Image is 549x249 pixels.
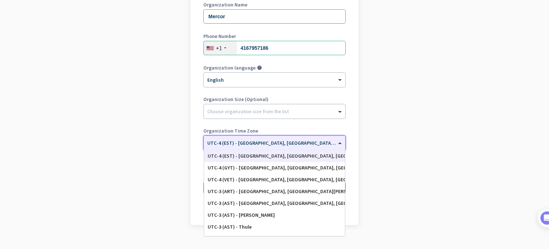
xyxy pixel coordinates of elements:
[208,188,341,195] div: UTC-3 (ART) - [GEOGRAPHIC_DATA], [GEOGRAPHIC_DATA][PERSON_NAME][GEOGRAPHIC_DATA], [GEOGRAPHIC_DATA]
[208,212,341,218] div: UTC-3 (AST) - [PERSON_NAME]
[203,34,346,39] label: Phone Number
[208,165,341,171] div: UTC-4 (GYT) - [GEOGRAPHIC_DATA], [GEOGRAPHIC_DATA], [GEOGRAPHIC_DATA]
[257,65,262,70] i: help
[216,44,222,52] div: +1
[203,41,346,55] input: 201-555-0123
[203,9,346,24] input: What is the name of your organization?
[203,207,346,212] div: Go back
[204,150,345,236] div: Options List
[208,153,341,159] div: UTC-4 (EST) - [GEOGRAPHIC_DATA], [GEOGRAPHIC_DATA], [GEOGRAPHIC_DATA], [GEOGRAPHIC_DATA]
[203,2,346,7] label: Organization Name
[208,177,341,183] div: UTC-4 (VET) - [GEOGRAPHIC_DATA], [GEOGRAPHIC_DATA], [GEOGRAPHIC_DATA], [GEOGRAPHIC_DATA]
[203,97,346,102] label: Organization Size (Optional)
[208,200,341,206] div: UTC-3 (AST) - [GEOGRAPHIC_DATA], [GEOGRAPHIC_DATA], [GEOGRAPHIC_DATA], [GEOGRAPHIC_DATA]
[208,224,341,230] div: UTC-3 (AST) - Thule
[203,65,256,70] label: Organization language
[203,181,346,194] button: Create Organization
[208,236,341,242] div: UTC-3 (BRT) - [GEOGRAPHIC_DATA], [GEOGRAPHIC_DATA], [GEOGRAPHIC_DATA], [GEOGRAPHIC_DATA]
[203,128,346,133] label: Organization Time Zone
